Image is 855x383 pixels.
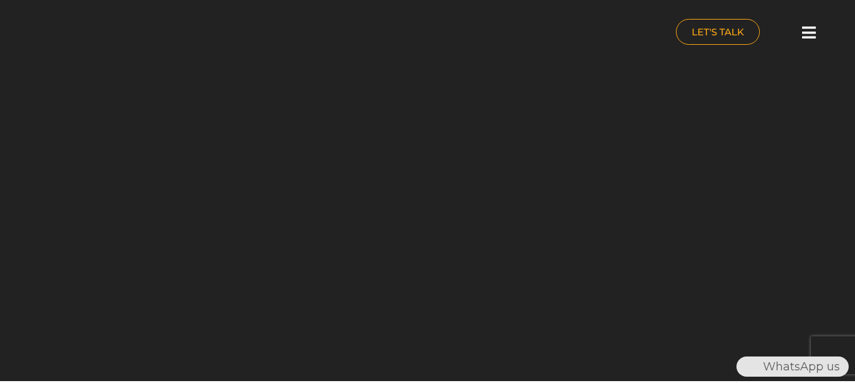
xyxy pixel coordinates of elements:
div: WhatsApp us [736,356,849,377]
img: nuance-qatar_logo [6,6,112,61]
img: WhatsApp [738,356,758,377]
a: LET'S TALK [676,19,760,45]
span: LET'S TALK [692,27,744,37]
a: WhatsAppWhatsApp us [736,360,849,374]
a: nuance-qatar_logo [6,6,421,61]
